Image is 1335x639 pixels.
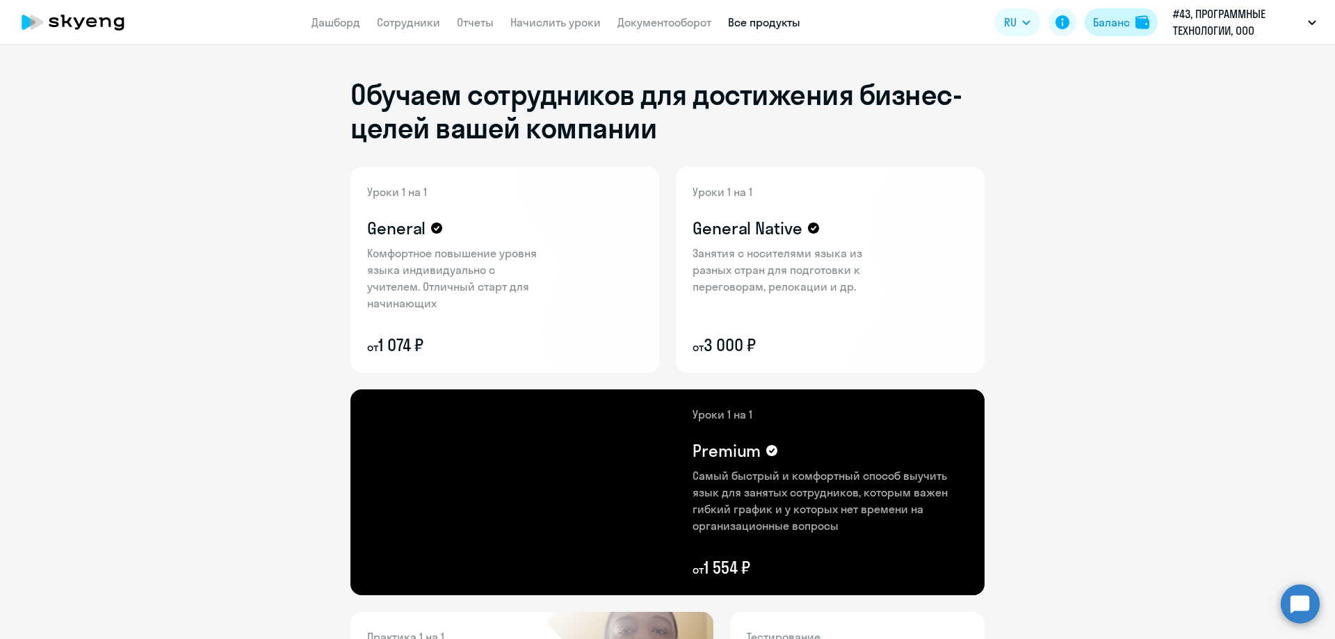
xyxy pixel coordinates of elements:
small: от [693,340,704,354]
p: 1 074 ₽ [367,334,548,356]
p: Самый быстрый и комфортный способ выучить язык для занятых сотрудников, которым важен гибкий граф... [693,467,968,534]
button: RU [994,8,1040,36]
button: #43, ПРОГРАММНЫЕ ТЕХНОЛОГИИ, ООО [1166,6,1323,39]
p: #43, ПРОГРАММНЫЕ ТЕХНОЛОГИИ, ООО [1173,6,1302,39]
h4: Premium [693,439,761,462]
p: Уроки 1 на 1 [367,184,548,200]
p: 3 000 ₽ [693,334,873,356]
p: 1 554 ₽ [693,556,968,579]
p: Занятия с носителями языка из разных стран для подготовки к переговорам, релокации и др. [693,245,873,295]
img: general-content-bg.png [350,167,560,373]
a: Дашборд [311,15,360,29]
a: Начислить уроки [510,15,601,29]
div: Баланс [1093,14,1130,31]
small: от [367,340,378,354]
img: premium-content-bg.png [499,389,985,595]
small: от [693,563,704,576]
h4: General [367,217,426,239]
a: Документооборот [617,15,711,29]
a: Все продукты [728,15,800,29]
button: Балансbalance [1085,8,1158,36]
span: RU [1004,14,1017,31]
img: balance [1135,15,1149,29]
a: Отчеты [457,15,494,29]
h4: General Native [693,217,802,239]
p: Комфортное повышение уровня языка индивидуально с учителем. Отличный старт для начинающих [367,245,548,312]
img: general-native-content-bg.png [676,167,895,373]
a: Сотрудники [377,15,440,29]
p: Уроки 1 на 1 [693,184,873,200]
p: Уроки 1 на 1 [693,406,968,423]
h1: Обучаем сотрудников для достижения бизнес-целей вашей компании [350,78,985,145]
